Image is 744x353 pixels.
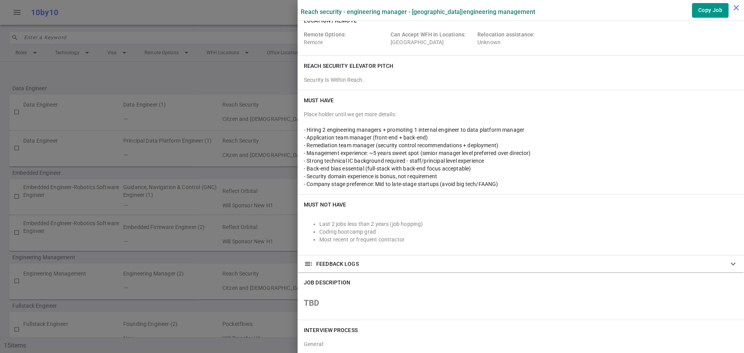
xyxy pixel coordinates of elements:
span: - Management experience: ~5 years sweet spot (senior manager level preferred over director) [304,150,531,156]
div: Place holder until we get more details: [304,110,738,118]
div: Remote [304,31,387,46]
div: Security Is Within Reach. [304,76,738,84]
span: Remote Options: [304,31,346,38]
span: - Hiring 2 engineering managers + promoting 1 internal engineer to data platform manager [304,127,524,133]
span: Relocation assistance: [477,31,535,38]
h6: Reach Security elevator pitch [304,62,393,70]
span: toc [304,259,313,269]
span: - Remediation team manager (security control recommendations + deployment) [304,142,498,148]
span: - Company stage preference: Mid to late-stage startups (avoid big tech/FAANG) [304,181,498,187]
h6: Must NOT Have [304,201,346,208]
span: - Application team manager (front-end + back-end) [304,134,428,141]
span: - Security domain experience is bonus, not requirement [304,173,437,179]
div: FEEDBACK LOGS [298,255,744,272]
label: Reach Security - Engineering Manager - [GEOGRAPHIC_DATA] | Engineering Management [301,8,535,15]
span: FEEDBACK LOGS [316,260,359,268]
i: close [732,3,741,12]
li: Most recent or frequent contractor [319,236,738,243]
li: Coding bootcamp grad [319,228,738,236]
h6: JOB DESCRIPTION [304,279,351,286]
h6: INTERVIEW PROCESS [304,326,358,334]
span: - Strong technical IC background required - staff/principal level experience [304,158,484,164]
span: - Back-end bias essential (full-stack with back-end focus acceptable) [304,165,471,172]
h6: Must Have [304,96,334,104]
div: [GEOGRAPHIC_DATA] [391,31,474,46]
span: Can Accept WFH In Locations: [391,31,466,38]
button: Copy Job [692,3,728,17]
span: expand_more [728,259,738,269]
li: Last 2 jobs less than 2 years (job hopping) [319,220,738,228]
h2: TBD [304,299,738,307]
div: Unknown [477,31,561,46]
